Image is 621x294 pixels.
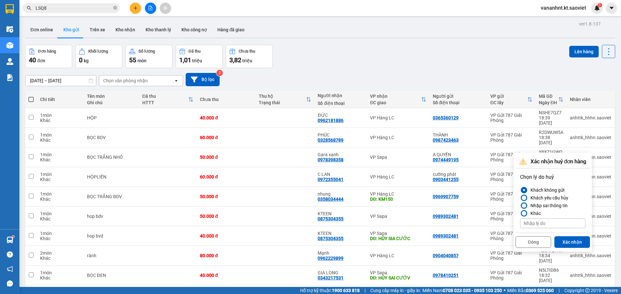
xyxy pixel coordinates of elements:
[318,118,343,123] div: 0962181886
[370,253,426,258] div: VP Hàng LC
[40,113,80,118] div: 1 món
[40,172,80,177] div: 1 món
[318,275,343,280] div: 0343217531
[365,287,365,294] span: |
[200,115,252,120] div: 40.000 đ
[200,135,252,140] div: 60.000 đ
[606,3,617,14] button: caret-down
[528,186,564,194] div: Khách không gửi
[539,273,563,283] div: 18:32 [DATE]
[570,97,611,102] div: Nhân viên
[103,77,148,84] div: Chọn văn phòng nhận
[585,288,590,293] span: copyright
[87,135,136,140] div: BỌC BDV
[110,22,140,37] button: Kho nhận
[490,113,532,123] div: VP Gửi 787 Giải Phóng
[87,94,136,99] div: Tên món
[133,6,138,10] span: plus
[138,49,155,54] div: Số lượng
[176,22,212,37] button: Kho công nợ
[520,173,585,181] p: Chọn lý do huỷ
[318,157,343,162] div: 0978398358
[559,287,560,294] span: |
[160,3,171,14] button: aim
[256,91,314,108] th: Toggle SortBy
[536,91,567,108] th: Toggle SortBy
[490,211,532,221] div: VP Gửi 787 Giải Phóng
[148,6,153,10] span: file-add
[367,91,429,108] th: Toggle SortBy
[433,253,459,258] div: 0904040857
[192,58,202,63] span: triệu
[318,191,364,197] div: nhung
[179,56,191,64] span: 1,01
[370,135,426,140] div: VP Hàng LC
[318,113,364,118] div: ĐỨC
[226,45,273,68] button: Chưa thu3,82 triệu
[318,101,364,106] div: Số điện thoại
[200,214,252,219] div: 50.000 đ
[200,155,252,160] div: 50.000 đ
[87,115,136,120] div: HỘP
[433,137,459,143] div: 0987423463
[539,110,563,115] div: NSHE7QZ7
[433,214,459,219] div: 0989302481
[189,49,201,54] div: Đã thu
[84,58,89,63] span: kg
[27,6,31,10] span: search
[433,172,484,177] div: cường phát
[200,194,252,199] div: 50.000 đ
[58,22,84,37] button: Kho gửi
[554,236,590,248] button: Xác nhận
[318,211,364,216] div: KTEEN
[84,22,110,37] button: Trên xe
[487,91,536,108] th: Toggle SortBy
[186,73,220,86] button: Bộ lọc
[318,216,343,221] div: 0875304355
[539,130,563,135] div: R2DWUW5A
[516,155,590,169] div: Xác nhận huỷ đơn hàng
[598,3,602,7] sup: 1
[490,191,532,202] div: VP Gửi 787 Giải Phóng
[433,177,459,182] div: 0903441255
[40,231,80,236] div: 1 món
[433,132,484,137] div: THÀNH
[163,6,168,10] span: aim
[87,155,136,160] div: BỌC TRẮNG NHỎ
[142,100,188,105] div: HTTT
[370,236,426,241] div: DĐ: HỦY SIA CƯỚC
[40,236,80,241] div: Khác
[37,58,45,63] span: đơn
[75,45,122,68] button: Khối lượng0kg
[318,172,364,177] div: C LAN
[370,174,426,179] div: VP Hàng LC
[528,209,541,217] div: Khác
[6,74,13,81] img: solution-icon
[125,45,172,68] button: Số lượng55món
[40,118,80,123] div: Khác
[579,20,601,27] div: ver 1.8.137
[318,236,343,241] div: 0875304355
[113,6,117,10] span: close-circle
[36,5,112,12] input: Tìm tên, số ĐT hoặc mã đơn
[259,100,306,105] div: Trạng thái
[539,268,563,273] div: N5LTIDB6
[539,149,563,155] div: Y8XZ1GWQ
[528,202,568,209] div: Nhập sai thông tin
[40,256,80,261] div: Khác
[7,280,13,287] span: message
[370,231,426,236] div: VP Sapa
[7,251,13,258] span: question-circle
[318,152,364,157] div: Gara xanh
[40,97,80,102] div: Chi tiết
[87,214,136,219] div: hop bdv
[40,132,80,137] div: 1 món
[174,78,179,83] svg: open
[200,174,252,179] div: 60.000 đ
[594,5,600,11] img: icon-new-feature
[25,45,72,68] button: Đơn hàng40đơn
[7,266,13,272] span: notification
[422,287,502,294] span: Miền Nam
[29,56,36,64] span: 40
[200,253,252,258] div: 80.000 đ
